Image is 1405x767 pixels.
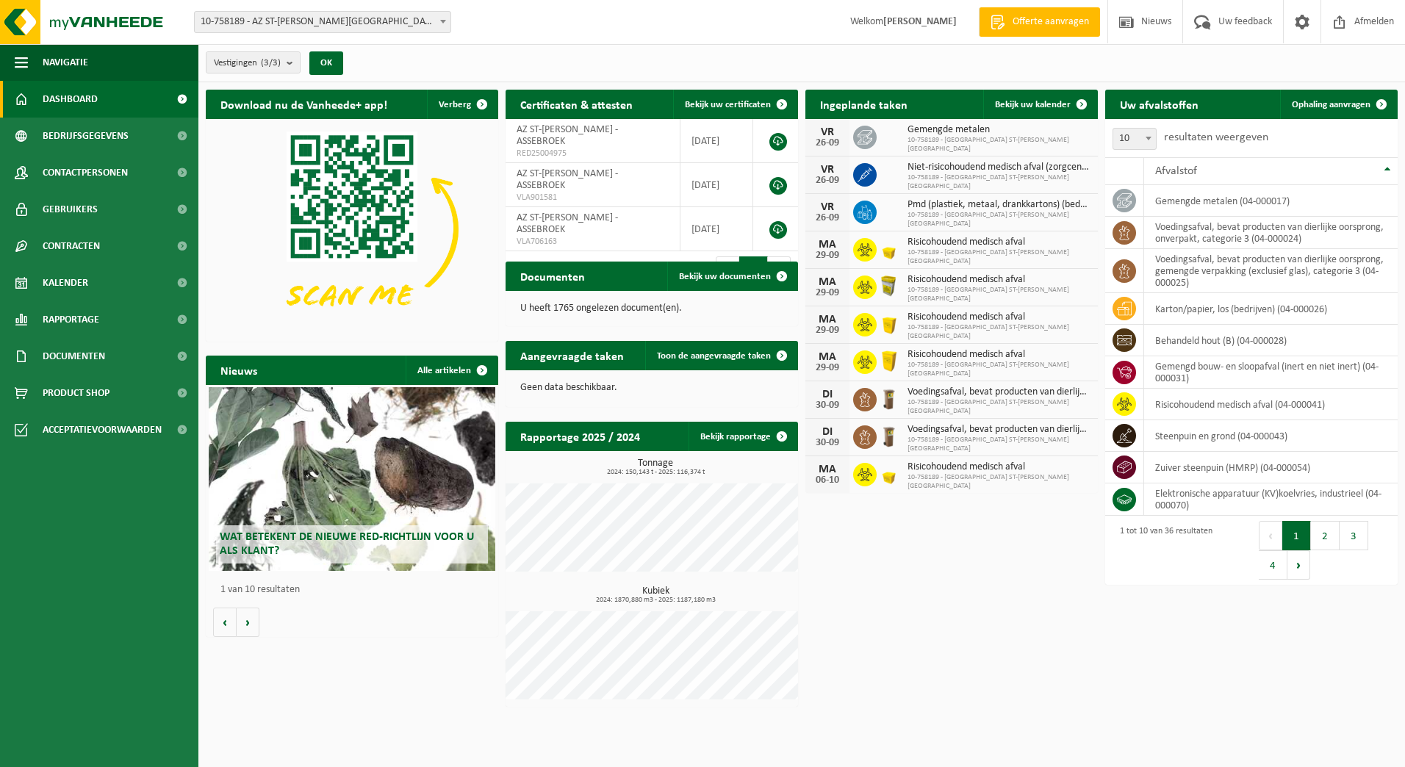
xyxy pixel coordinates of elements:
[43,411,162,448] span: Acceptatievoorwaarden
[908,312,1090,323] span: Risicohoudend medisch afval
[1144,185,1398,217] td: gemengde metalen (04-000017)
[813,314,842,325] div: MA
[43,375,109,411] span: Product Shop
[209,387,495,571] a: Wat betekent de nieuwe RED-richtlijn voor u als klant?
[657,351,771,361] span: Toon de aangevraagde taken
[1340,521,1368,550] button: 3
[877,348,902,373] img: LP-SB-00060-HPE-22
[1282,521,1311,550] button: 1
[1009,15,1093,29] span: Offerte aanvragen
[1259,521,1282,550] button: Previous
[43,154,128,191] span: Contactpersonen
[813,363,842,373] div: 29-09
[237,608,259,637] button: Volgende
[908,162,1090,173] span: Niet-risicohoudend medisch afval (zorgcentra)
[983,90,1096,119] a: Bekijk uw kalender
[680,163,753,207] td: [DATE]
[877,461,902,486] img: LP-SB-00030-HPE-22
[220,531,474,557] span: Wat betekent de nieuwe RED-richtlijn voor u als klant?
[908,349,1090,361] span: Risicohoudend medisch afval
[520,303,783,314] p: U heeft 1765 ongelezen document(en).
[908,173,1090,191] span: 10-758189 - [GEOGRAPHIC_DATA] ST-[PERSON_NAME][GEOGRAPHIC_DATA]
[513,469,798,476] span: 2024: 150,143 t - 2025: 116,374 t
[877,311,902,336] img: LP-SB-00050-HPE-22
[813,176,842,186] div: 26-09
[1144,420,1398,452] td: steenpuin en grond (04-000043)
[813,389,842,400] div: DI
[513,597,798,604] span: 2024: 1870,880 m3 - 2025: 1187,180 m3
[908,386,1090,398] span: Voedingsafval, bevat producten van dierlijke oorsprong, onverpakt, categorie 3
[206,119,498,339] img: Download de VHEPlus App
[427,90,497,119] button: Verberg
[877,236,902,261] img: LP-SB-00030-HPE-22
[43,301,99,338] span: Rapportage
[206,356,272,384] h2: Nieuws
[908,124,1090,136] span: Gemengde metalen
[908,473,1090,491] span: 10-758189 - [GEOGRAPHIC_DATA] ST-[PERSON_NAME][GEOGRAPHIC_DATA]
[43,44,88,81] span: Navigatie
[206,90,402,118] h2: Download nu de Vanheede+ app!
[813,138,842,148] div: 26-09
[1105,90,1213,118] h2: Uw afvalstoffen
[689,422,797,451] a: Bekijk rapportage
[1280,90,1396,119] a: Ophaling aanvragen
[877,423,902,448] img: WB-0140-HPE-BN-01
[1144,217,1398,249] td: voedingsafval, bevat producten van dierlijke oorsprong, onverpakt, categorie 3 (04-000024)
[813,213,842,223] div: 26-09
[813,251,842,261] div: 29-09
[1113,519,1212,581] div: 1 tot 10 van 36 resultaten
[517,236,669,248] span: VLA706163
[43,338,105,375] span: Documenten
[1144,483,1398,516] td: elektronische apparatuur (KV)koelvries, industrieel (04-000070)
[813,276,842,288] div: MA
[908,211,1090,228] span: 10-758189 - [GEOGRAPHIC_DATA] ST-[PERSON_NAME][GEOGRAPHIC_DATA]
[43,118,129,154] span: Bedrijfsgegevens
[679,272,771,281] span: Bekijk uw documenten
[1164,132,1268,143] label: resultaten weergeven
[813,288,842,298] div: 29-09
[908,199,1090,211] span: Pmd (plastiek, metaal, drankkartons) (bedrijven)
[1113,129,1156,149] span: 10
[1144,389,1398,420] td: risicohoudend medisch afval (04-000041)
[1144,452,1398,483] td: zuiver steenpuin (HMRP) (04-000054)
[685,100,771,109] span: Bekijk uw certificaten
[213,608,237,637] button: Vorige
[813,475,842,486] div: 06-10
[1144,356,1398,389] td: gemengd bouw- en sloopafval (inert en niet inert) (04-000031)
[406,356,497,385] a: Alle artikelen
[680,207,753,251] td: [DATE]
[506,262,600,290] h2: Documenten
[908,323,1090,341] span: 10-758189 - [GEOGRAPHIC_DATA] ST-[PERSON_NAME][GEOGRAPHIC_DATA]
[194,11,451,33] span: 10-758189 - AZ ST-LUCAS BRUGGE - ASSEBROEK
[517,192,669,204] span: VLA901581
[813,438,842,448] div: 30-09
[979,7,1100,37] a: Offerte aanvragen
[1292,100,1370,109] span: Ophaling aanvragen
[877,386,902,411] img: WB-0140-HPE-BN-01
[439,100,471,109] span: Verberg
[1144,249,1398,293] td: voedingsafval, bevat producten van dierlijke oorsprong, gemengde verpakking (exclusief glas), cat...
[513,458,798,476] h3: Tonnage
[908,237,1090,248] span: Risicohoudend medisch afval
[908,274,1090,286] span: Risicohoudend medisch afval
[995,100,1071,109] span: Bekijk uw kalender
[813,126,842,138] div: VR
[1113,128,1157,150] span: 10
[908,461,1090,473] span: Risicohoudend medisch afval
[517,212,618,235] span: AZ ST-[PERSON_NAME] - ASSEBROEK
[908,361,1090,378] span: 10-758189 - [GEOGRAPHIC_DATA] ST-[PERSON_NAME][GEOGRAPHIC_DATA]
[43,264,88,301] span: Kalender
[908,436,1090,453] span: 10-758189 - [GEOGRAPHIC_DATA] ST-[PERSON_NAME][GEOGRAPHIC_DATA]
[517,124,618,147] span: AZ ST-[PERSON_NAME] - ASSEBROEK
[43,228,100,264] span: Contracten
[506,90,647,118] h2: Certificaten & attesten
[517,148,669,159] span: RED25004975
[1144,293,1398,325] td: karton/papier, los (bedrijven) (04-000026)
[645,341,797,370] a: Toon de aangevraagde taken
[1287,550,1310,580] button: Next
[908,136,1090,154] span: 10-758189 - [GEOGRAPHIC_DATA] ST-[PERSON_NAME][GEOGRAPHIC_DATA]
[1311,521,1340,550] button: 2
[667,262,797,291] a: Bekijk uw documenten
[883,16,957,27] strong: [PERSON_NAME]
[43,191,98,228] span: Gebruikers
